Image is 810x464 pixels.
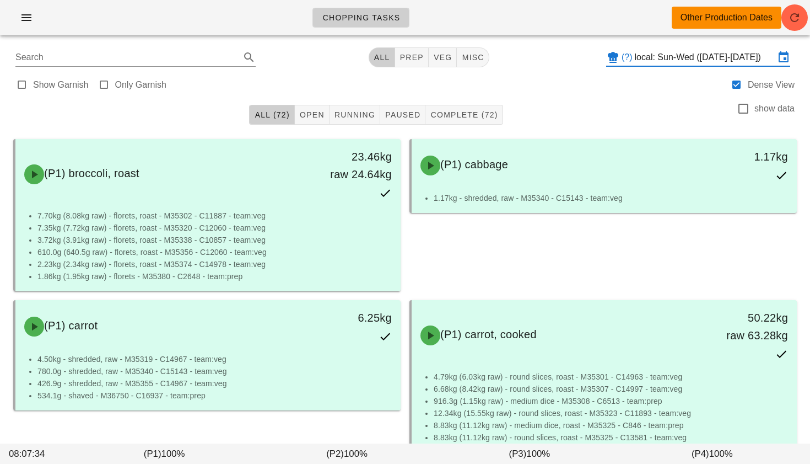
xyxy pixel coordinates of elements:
a: Chopping Tasks [312,8,409,28]
span: veg [433,53,452,62]
div: Other Production Dates [681,11,773,24]
li: 780.0g - shredded, raw - M35340 - C15143 - team:veg [37,365,392,377]
li: 3.72kg (3.91kg raw) - florets, roast - M35338 - C10857 - team:veg [37,234,392,246]
span: (P1) carrot [44,319,98,332]
li: 7.70kg (8.08kg raw) - florets, roast - M35302 - C11887 - team:veg [37,210,392,222]
span: (P1) carrot, cooked [440,328,537,340]
div: (?) [622,52,635,63]
div: 08:07:34 [7,445,73,463]
span: misc [461,53,484,62]
li: 2.23kg (2.34kg raw) - florets, roast - M35374 - C14978 - team:veg [37,258,392,270]
button: All [369,47,395,67]
li: 1.17kg - shredded, raw - M35340 - C15143 - team:veg [434,192,788,204]
li: 916.3g (1.15kg raw) - medium dice - M35308 - C6513 - team:prep [434,395,788,407]
span: (P1) cabbage [440,158,508,170]
span: Open [299,110,325,119]
label: show data [754,103,795,114]
span: All (72) [254,110,289,119]
div: 1.17kg [706,148,788,166]
button: Paused [380,105,425,125]
div: (P4) 100% [621,445,803,463]
button: prep [395,47,429,67]
li: 8.83kg (11.12kg raw) - medium dice, roast - M35325 - C846 - team:prep [434,419,788,431]
div: 6.25kg [310,309,392,327]
span: Complete (72) [430,110,498,119]
div: (P2) 100% [256,445,438,463]
button: Complete (72) [425,105,503,125]
button: Running [330,105,380,125]
span: Paused [385,110,420,119]
li: 7.35kg (7.72kg raw) - florets, roast - M35320 - C12060 - team:veg [37,222,392,234]
div: 23.46kg raw 24.64kg [310,148,392,183]
button: All (72) [249,105,294,125]
li: 426.9g - shredded, raw - M35355 - C14967 - team:veg [37,377,392,390]
span: Chopping Tasks [322,13,400,22]
div: (P1) 100% [73,445,256,463]
span: All [374,53,390,62]
label: Only Garnish [115,79,166,90]
li: 534.1g - shaved - M36750 - C16937 - team:prep [37,390,392,402]
button: veg [429,47,457,67]
div: 50.22kg raw 63.28kg [706,309,788,344]
label: Show Garnish [33,79,89,90]
li: 6.68kg (8.42kg raw) - round slices, roast - M35307 - C14997 - team:veg [434,383,788,395]
li: 12.34kg (15.55kg raw) - round slices, roast - M35323 - C11893 - team:veg [434,407,788,419]
li: 4.50kg - shredded, raw - M35319 - C14967 - team:veg [37,353,392,365]
li: 8.83kg (11.12kg raw) - round slices, roast - M35325 - C13581 - team:veg [434,431,788,444]
li: 1.86kg (1.95kg raw) - florets - M35380 - C2648 - team:prep [37,270,392,282]
div: (P3) 100% [438,445,620,463]
span: prep [399,53,424,62]
span: (P1) broccoli, roast [44,167,139,179]
button: Open [295,105,330,125]
span: Running [334,110,375,119]
li: 610.0g (640.5g raw) - florets, roast - M35356 - C12060 - team:veg [37,246,392,258]
button: misc [457,47,489,67]
label: Dense View [748,79,795,90]
li: 4.79kg (6.03kg raw) - round slices, roast - M35301 - C14963 - team:veg [434,371,788,383]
